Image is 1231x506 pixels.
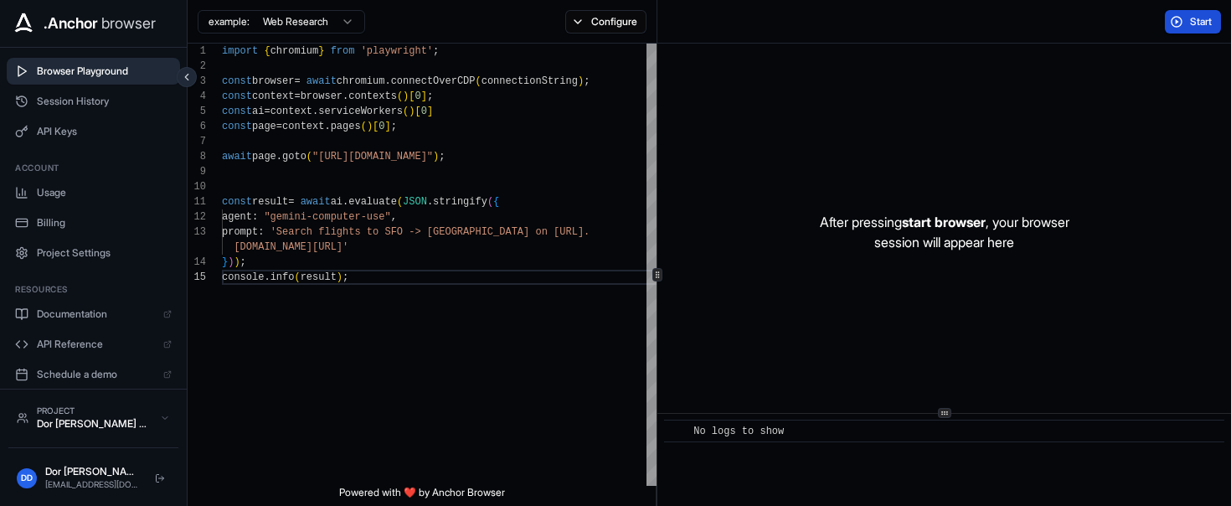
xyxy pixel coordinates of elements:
h3: Resources [15,283,172,296]
span: ( [397,196,403,208]
span: Start [1190,15,1213,28]
span: .Anchor [44,12,98,35]
div: 2 [188,59,206,74]
span: { [493,196,499,208]
span: const [222,75,252,87]
span: } [222,256,228,268]
span: connectOverCDP [391,75,476,87]
span: Documentation [37,307,155,321]
span: pages [331,121,361,132]
span: = [264,106,270,117]
span: browser [101,12,156,35]
span: result [301,271,337,283]
span: result [252,196,288,208]
span: 'playwright' [361,45,433,57]
span: API Reference [37,338,155,351]
div: 15 [188,270,206,285]
a: API Reference [7,331,180,358]
span: Billing [37,216,172,230]
span: = [294,75,300,87]
span: Project Settings [37,246,172,260]
span: ( [294,271,300,283]
span: ) [578,75,584,87]
span: evaluate [348,196,397,208]
span: info [270,271,295,283]
span: ) [367,121,373,132]
span: ai [331,196,343,208]
span: . [427,196,433,208]
span: = [288,196,294,208]
span: example: [209,15,250,28]
span: [ [373,121,379,132]
button: ProjectDor [PERSON_NAME] Team [8,398,178,437]
span: page [252,121,276,132]
div: 6 [188,119,206,134]
div: 3 [188,74,206,89]
span: Powered with ❤️ by Anchor Browser [339,486,505,506]
div: 4 [188,89,206,104]
span: ( [487,196,493,208]
span: console [222,271,264,283]
span: ) [228,256,234,268]
span: [DOMAIN_NAME][URL]' [234,241,348,253]
span: . [276,151,282,163]
span: . [324,121,330,132]
span: , [391,211,397,223]
span: await [306,75,337,87]
div: 11 [188,194,206,209]
span: ; [433,45,439,57]
span: Session History [37,95,172,108]
div: 14 [188,255,206,270]
span: chromium [337,75,385,87]
span: ) [403,90,409,102]
span: ) [337,271,343,283]
button: API Keys [7,118,180,145]
div: 1 [188,44,206,59]
span: ( [476,75,482,87]
span: context [252,90,294,102]
span: ) [409,106,415,117]
span: ) [433,151,439,163]
p: After pressing , your browser session will appear here [820,212,1069,252]
div: 9 [188,164,206,179]
span: = [294,90,300,102]
span: context [270,106,312,117]
button: Session History [7,88,180,115]
button: Configure [565,10,646,34]
span: 0 [415,90,420,102]
span: : [258,226,264,238]
span: ( [361,121,367,132]
button: Browser Playground [7,58,180,85]
span: browser [252,75,294,87]
span: 0 [421,106,427,117]
span: DD [21,472,33,484]
div: [EMAIL_ADDRESS][DOMAIN_NAME] [45,478,142,491]
span: ; [343,271,348,283]
div: 7 [188,134,206,149]
span: No logs to show [693,426,784,437]
div: 10 [188,179,206,194]
button: Logout [150,468,170,488]
span: contexts [348,90,397,102]
span: [ [409,90,415,102]
button: Collapse sidebar [177,67,197,87]
span: ; [439,151,445,163]
span: . [264,271,270,283]
span: "[URL][DOMAIN_NAME]" [312,151,433,163]
span: connectionString [482,75,578,87]
span: [ [415,106,420,117]
span: 'Search flights to SFO -> [GEOGRAPHIC_DATA] on [URL]. [270,226,590,238]
span: chromium [270,45,319,57]
span: stringify [433,196,487,208]
span: const [222,196,252,208]
span: import [222,45,258,57]
button: Project Settings [7,240,180,266]
span: prompt [222,226,258,238]
span: . [343,90,348,102]
span: const [222,90,252,102]
a: Schedule a demo [7,361,180,388]
span: "gemini-computer-use" [264,211,390,223]
span: context [282,121,324,132]
span: 0 [379,121,384,132]
span: await [222,151,252,163]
